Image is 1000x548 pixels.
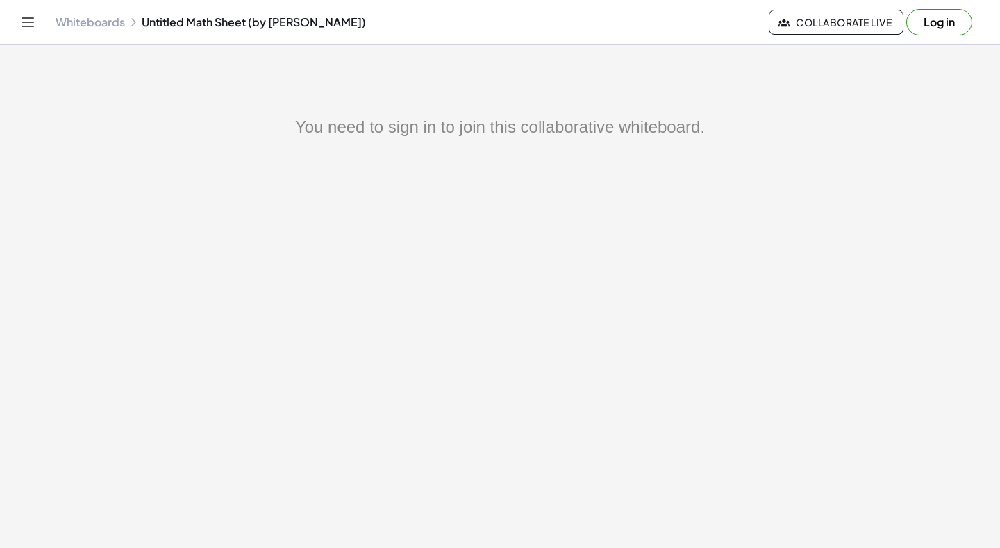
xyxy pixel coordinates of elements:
[83,115,917,140] div: You need to sign in to join this collaborative whiteboard.
[769,10,903,35] button: Collaborate Live
[906,9,972,35] button: Log in
[781,16,892,28] span: Collaborate Live
[56,15,125,29] a: Whiteboards
[17,11,39,33] button: Toggle navigation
